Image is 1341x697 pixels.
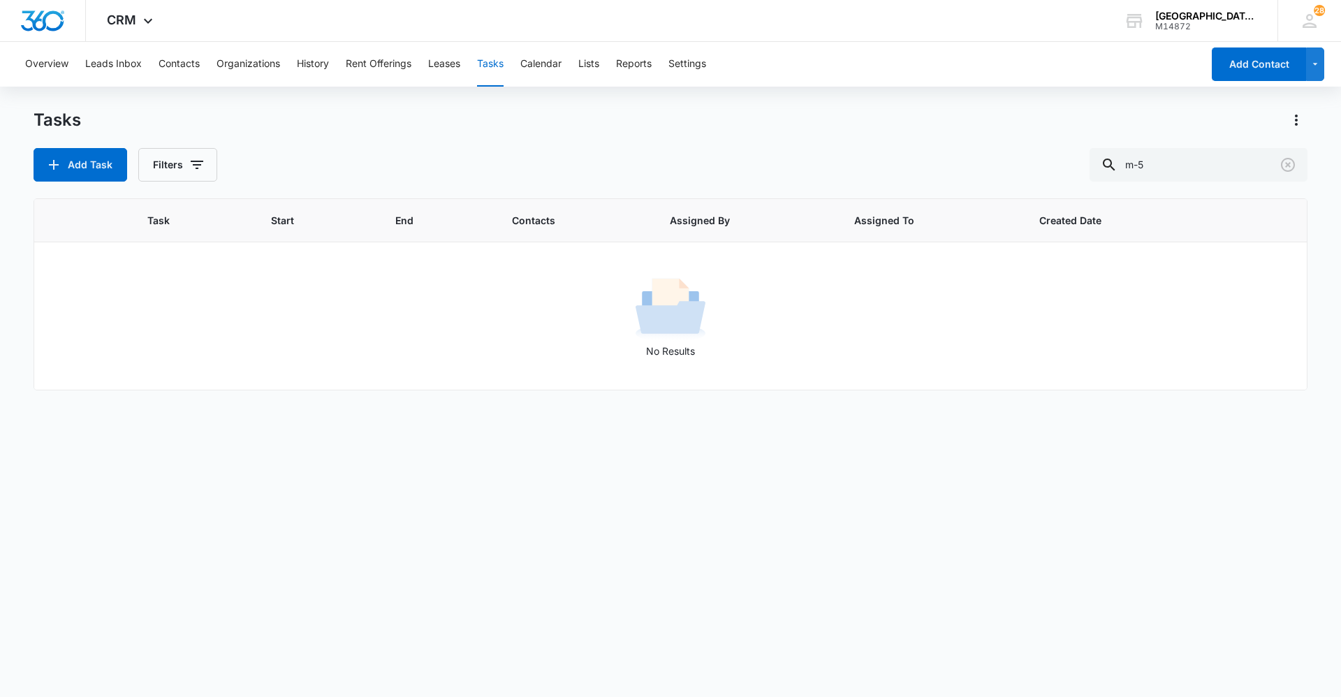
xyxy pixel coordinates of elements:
[1155,10,1257,22] div: account name
[578,42,599,87] button: Lists
[138,148,217,182] button: Filters
[85,42,142,87] button: Leads Inbox
[1090,148,1307,182] input: Search Tasks
[616,42,652,87] button: Reports
[217,42,280,87] button: Organizations
[636,274,705,344] img: No Results
[35,344,1306,358] p: No Results
[1039,213,1173,228] span: Created Date
[477,42,504,87] button: Tasks
[428,42,460,87] button: Leases
[25,42,68,87] button: Overview
[1285,109,1307,131] button: Actions
[297,42,329,87] button: History
[512,213,616,228] span: Contacts
[34,148,127,182] button: Add Task
[34,110,81,131] h1: Tasks
[107,13,136,27] span: CRM
[668,42,706,87] button: Settings
[395,213,458,228] span: End
[346,42,411,87] button: Rent Offerings
[271,213,342,228] span: Start
[670,213,800,228] span: Assigned By
[1314,5,1325,16] div: notifications count
[854,213,985,228] span: Assigned To
[147,213,217,228] span: Task
[159,42,200,87] button: Contacts
[1155,22,1257,31] div: account id
[1277,154,1299,176] button: Clear
[1314,5,1325,16] span: 28
[520,42,562,87] button: Calendar
[1212,47,1306,81] button: Add Contact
